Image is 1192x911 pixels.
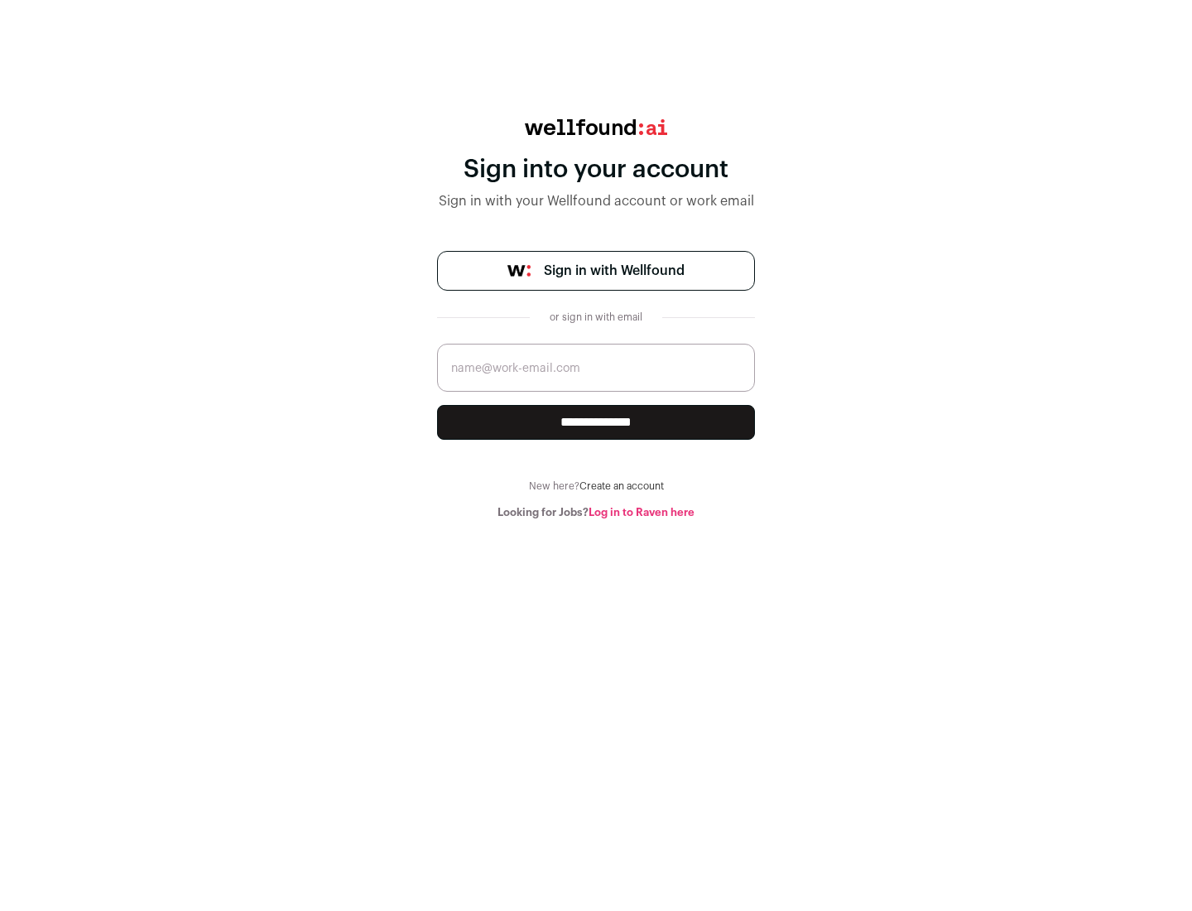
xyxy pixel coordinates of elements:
[525,119,667,135] img: wellfound:ai
[437,155,755,185] div: Sign into your account
[543,311,649,324] div: or sign in with email
[544,261,685,281] span: Sign in with Wellfound
[437,344,755,392] input: name@work-email.com
[437,480,755,493] div: New here?
[507,265,531,277] img: wellfound-symbol-flush-black-fb3c872781a75f747ccb3a119075da62bfe97bd399995f84a933054e44a575c4.png
[437,191,755,211] div: Sign in with your Wellfound account or work email
[589,507,695,518] a: Log in to Raven here
[579,481,664,491] a: Create an account
[437,251,755,291] a: Sign in with Wellfound
[437,506,755,519] div: Looking for Jobs?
